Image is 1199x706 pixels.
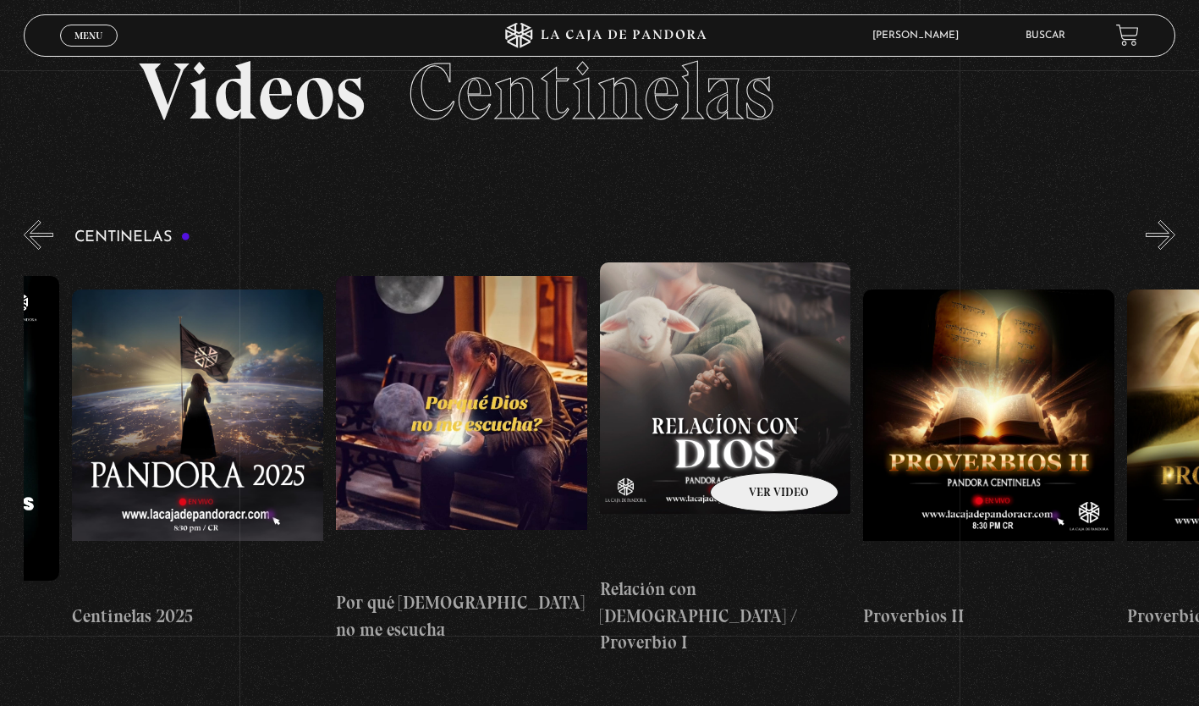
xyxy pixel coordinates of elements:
span: [PERSON_NAME] [864,30,976,41]
a: Relación con [DEMOGRAPHIC_DATA] / Proverbio I [600,262,851,656]
h3: Centinelas [74,229,190,245]
button: Next [1146,220,1175,250]
span: Centinelas [408,43,774,140]
a: Proverbios II [863,262,1114,656]
h4: Proverbios II [863,603,1114,630]
a: View your shopping cart [1116,24,1139,47]
h4: Relación con [DEMOGRAPHIC_DATA] / Proverbio I [600,576,851,656]
button: Previous [24,220,53,250]
span: Cerrar [69,44,109,56]
h4: Centinelas 2025 [72,603,323,630]
span: Menu [74,30,102,41]
h4: Por qué [DEMOGRAPHIC_DATA] no me escucha [336,589,587,643]
h2: Videos [139,52,1059,132]
a: Por qué [DEMOGRAPHIC_DATA] no me escucha [336,262,587,656]
a: Centinelas 2025 [72,262,323,656]
a: Buscar [1026,30,1065,41]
